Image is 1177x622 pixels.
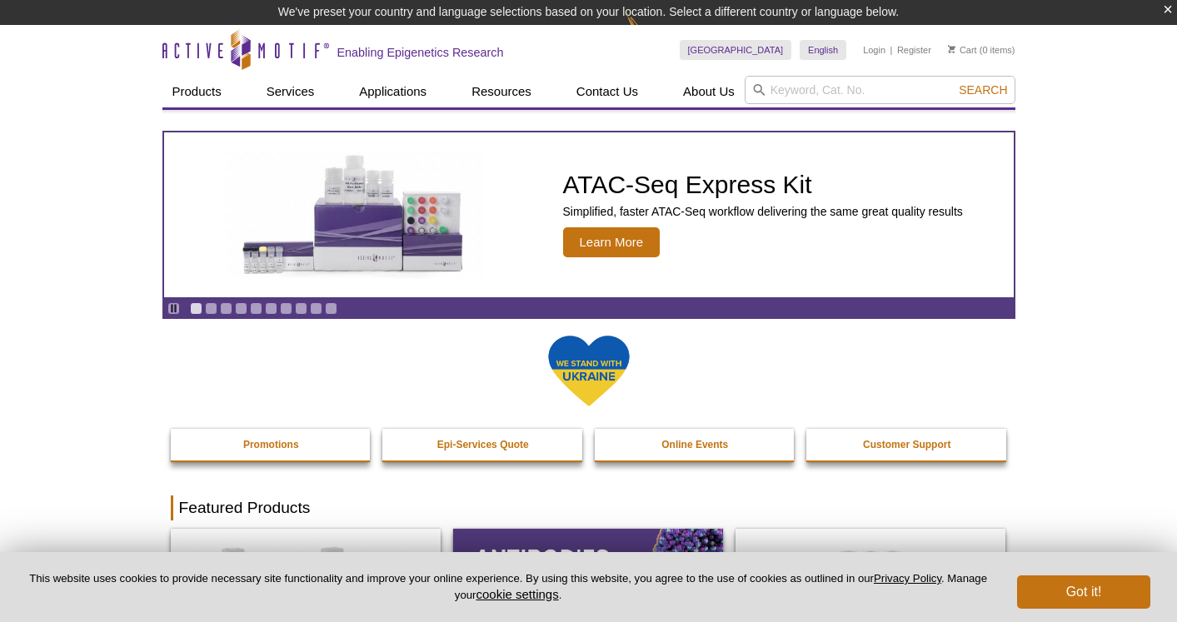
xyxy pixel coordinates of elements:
[171,429,372,460] a: Promotions
[235,302,247,315] a: Go to slide 4
[27,571,990,603] p: This website uses cookies to provide necessary site functionality and improve your online experie...
[205,302,217,315] a: Go to slide 2
[164,132,1014,297] a: ATAC-Seq Express Kit ATAC-Seq Express Kit Simplified, faster ATAC-Seq workflow delivering the sam...
[265,302,277,315] a: Go to slide 6
[890,40,893,60] li: |
[250,302,262,315] a: Go to slide 5
[162,76,232,107] a: Products
[476,587,558,601] button: cookie settings
[220,302,232,315] a: Go to slide 3
[257,76,325,107] a: Services
[863,439,950,450] strong: Customer Support
[566,76,648,107] a: Contact Us
[295,302,307,315] a: Go to slide 8
[437,439,529,450] strong: Epi-Services Quote
[897,44,931,56] a: Register
[595,429,796,460] a: Online Events
[280,302,292,315] a: Go to slide 7
[800,40,846,60] a: English
[863,44,885,56] a: Login
[680,40,792,60] a: [GEOGRAPHIC_DATA]
[745,76,1015,104] input: Keyword, Cat. No.
[948,40,1015,60] li: (0 items)
[874,572,941,585] a: Privacy Policy
[563,204,963,219] p: Simplified, faster ATAC-Seq workflow delivering the same great quality results
[954,82,1012,97] button: Search
[626,12,671,52] img: Change Here
[1017,575,1150,609] button: Got it!
[959,83,1007,97] span: Search
[673,76,745,107] a: About Us
[243,439,299,450] strong: Promotions
[190,302,202,315] a: Go to slide 1
[461,76,541,107] a: Resources
[563,172,963,197] h2: ATAC-Seq Express Kit
[167,302,180,315] a: Toggle autoplay
[349,76,436,107] a: Applications
[325,302,337,315] a: Go to slide 10
[948,45,955,53] img: Your Cart
[337,45,504,60] h2: Enabling Epigenetics Research
[310,302,322,315] a: Go to slide 9
[382,429,584,460] a: Epi-Services Quote
[164,132,1014,297] article: ATAC-Seq Express Kit
[948,44,977,56] a: Cart
[171,495,1007,520] h2: Featured Products
[547,334,631,408] img: We Stand With Ukraine
[661,439,728,450] strong: Online Events
[563,227,661,257] span: Learn More
[806,429,1008,460] a: Customer Support
[217,152,492,278] img: ATAC-Seq Express Kit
